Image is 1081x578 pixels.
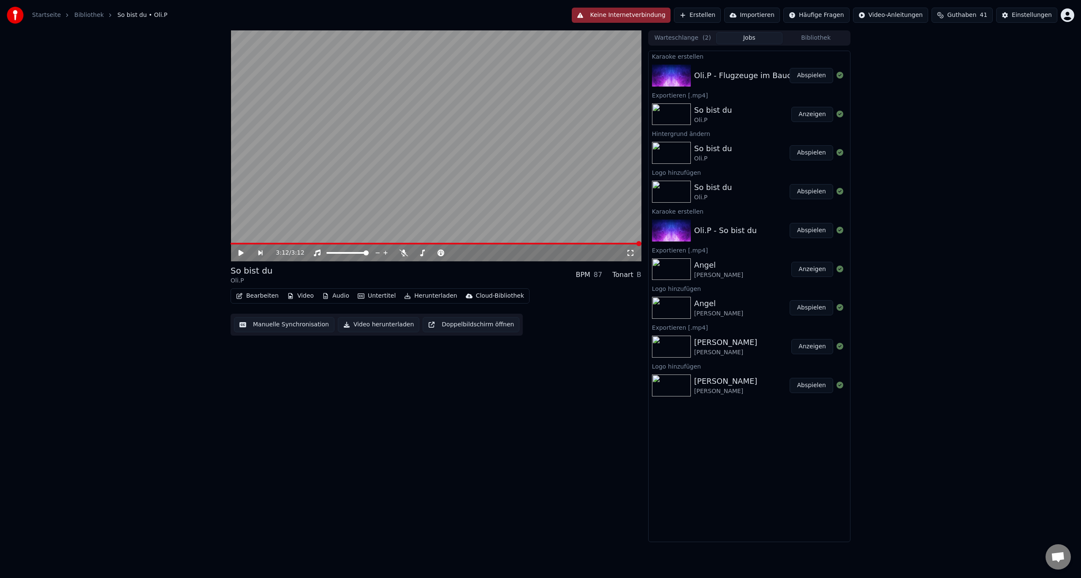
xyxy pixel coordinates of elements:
div: Logo hinzufügen [649,167,850,177]
div: [PERSON_NAME] [694,271,743,280]
div: Hintergrund ändern [649,128,850,138]
div: So bist du [694,104,732,116]
span: So bist du • Oli.P [117,11,168,19]
button: Jobs [716,32,783,44]
div: Tonart [612,270,633,280]
button: Video herunterladen [338,317,419,332]
button: Manuelle Synchronisation [234,317,334,332]
div: Oli.P [694,193,732,202]
span: 3:12 [291,249,304,257]
div: B [637,270,641,280]
button: Anzeigen [791,107,833,122]
button: Erstellen [674,8,721,23]
nav: breadcrumb [32,11,167,19]
div: Karaoke erstellen [649,51,850,61]
a: Bibliothek [74,11,104,19]
div: Chat öffnen [1046,544,1071,570]
button: Abspielen [790,300,833,315]
div: Cloud-Bibliothek [476,292,524,300]
div: Oli.P [694,155,732,163]
div: Oli.P - Flugzeuge im Bauch [694,70,796,81]
button: Herunterladen [401,290,460,302]
button: Abspielen [790,68,833,83]
button: Einstellungen [996,8,1057,23]
div: BPM [576,270,590,280]
button: Untertitel [354,290,399,302]
div: Exportieren [.mp4] [649,322,850,332]
div: [PERSON_NAME] [694,336,758,348]
span: 3:12 [276,249,289,257]
button: Bearbeiten [233,290,282,302]
button: Abspielen [790,145,833,160]
div: Oli.P [694,116,732,125]
img: youka [7,7,24,24]
button: Audio [319,290,353,302]
button: Abspielen [790,184,833,199]
button: Anzeigen [791,262,833,277]
button: Abspielen [790,223,833,238]
button: Anzeigen [791,339,833,354]
div: 87 [594,270,602,280]
div: Angel [694,259,743,271]
div: So bist du [694,182,732,193]
button: Keine Internetverbindung [572,8,671,23]
div: Exportieren [.mp4] [649,245,850,255]
span: 41 [980,11,987,19]
div: Karaoke erstellen [649,206,850,216]
span: Guthaben [947,11,976,19]
button: Warteschlange [649,32,716,44]
div: Logo hinzufügen [649,283,850,293]
div: [PERSON_NAME] [694,375,758,387]
button: Bibliothek [782,32,849,44]
div: Angel [694,298,743,309]
div: Einstellungen [1012,11,1052,19]
button: Importieren [724,8,780,23]
div: [PERSON_NAME] [694,348,758,357]
span: ( 2 ) [703,34,711,42]
div: [PERSON_NAME] [694,387,758,396]
button: Video [284,290,317,302]
div: Oli.P - So bist du [694,225,757,236]
div: Oli.P [231,277,273,285]
div: / [276,249,296,257]
button: Guthaben41 [932,8,993,23]
button: Häufige Fragen [783,8,850,23]
div: Exportieren [.mp4] [649,90,850,100]
button: Abspielen [790,378,833,393]
div: [PERSON_NAME] [694,309,743,318]
button: Video-Anleitungen [853,8,929,23]
div: So bist du [694,143,732,155]
a: Startseite [32,11,61,19]
div: Logo hinzufügen [649,361,850,371]
div: So bist du [231,265,273,277]
button: Doppelbildschirm öffnen [423,317,519,332]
